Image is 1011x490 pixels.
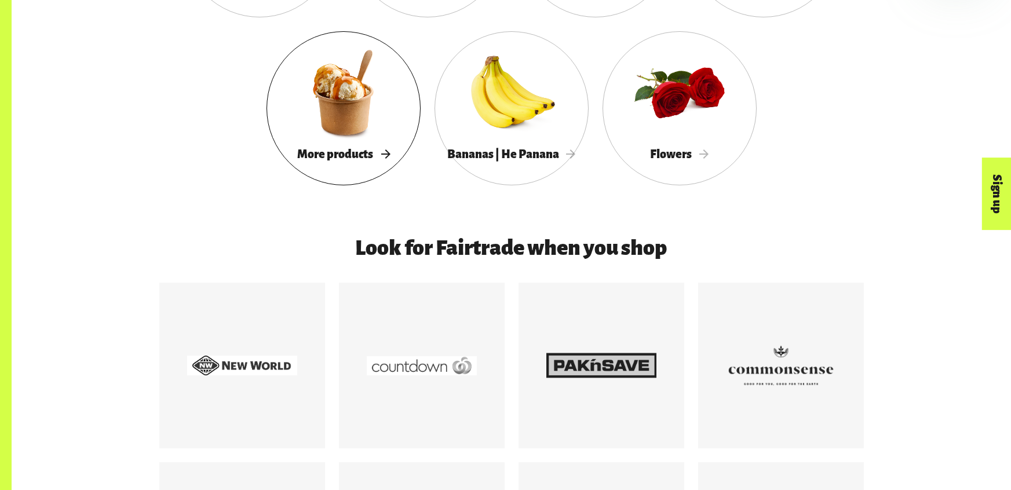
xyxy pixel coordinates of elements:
span: Flowers [650,148,709,160]
a: More products [267,31,421,185]
h3: Look for Fairtrade when you shop [217,236,806,259]
a: Bananas | He Panana [435,31,589,185]
span: Bananas | He Panana [447,148,576,160]
span: More products [297,148,390,160]
a: Flowers [603,31,757,185]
